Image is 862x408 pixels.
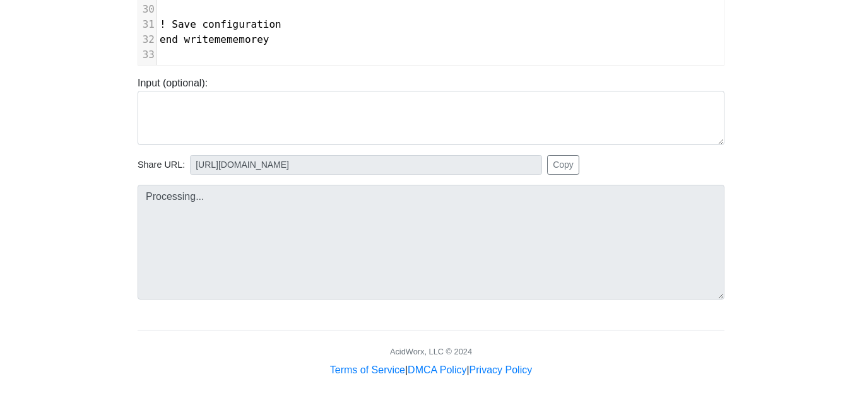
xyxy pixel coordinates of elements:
[390,346,472,358] div: AcidWorx, LLC © 2024
[172,18,196,30] span: Save
[138,32,156,47] div: 32
[202,18,281,30] span: configuration
[330,363,532,378] div: | |
[138,158,185,172] span: Share URL:
[128,76,734,145] div: Input (optional):
[547,155,579,175] button: Copy
[160,18,166,30] span: !
[469,364,533,375] a: Privacy Policy
[138,17,156,32] div: 31
[160,33,178,45] span: end
[330,364,405,375] a: Terms of Service
[190,155,542,175] input: No share available yet
[184,33,269,45] span: writemememorey
[138,47,156,62] div: 33
[138,2,156,17] div: 30
[408,364,466,375] a: DMCA Policy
